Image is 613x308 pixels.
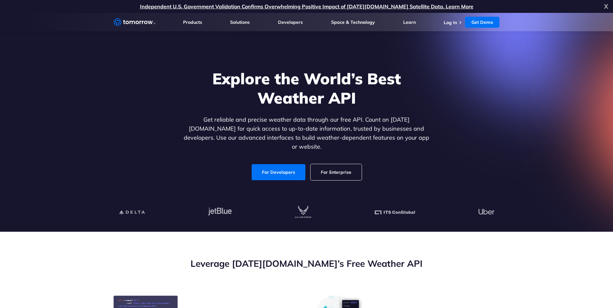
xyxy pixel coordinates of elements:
a: Log In [444,20,457,25]
p: Get reliable and precise weather data through our free API. Count on [DATE][DOMAIN_NAME] for quic... [182,115,431,151]
a: Home link [114,17,155,27]
h1: Explore the World’s Best Weather API [182,69,431,107]
a: Solutions [230,19,250,25]
a: For Enterprise [311,164,362,180]
h2: Leverage [DATE][DOMAIN_NAME]’s Free Weather API [114,257,500,270]
a: Get Demo [465,17,499,28]
a: Developers [278,19,303,25]
a: Independent U.S. Government Validation Confirms Overwhelming Positive Impact of [DATE][DOMAIN_NAM... [140,3,473,10]
a: Products [183,19,202,25]
a: Space & Technology [331,19,375,25]
a: For Developers [252,164,305,180]
a: Learn [403,19,416,25]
